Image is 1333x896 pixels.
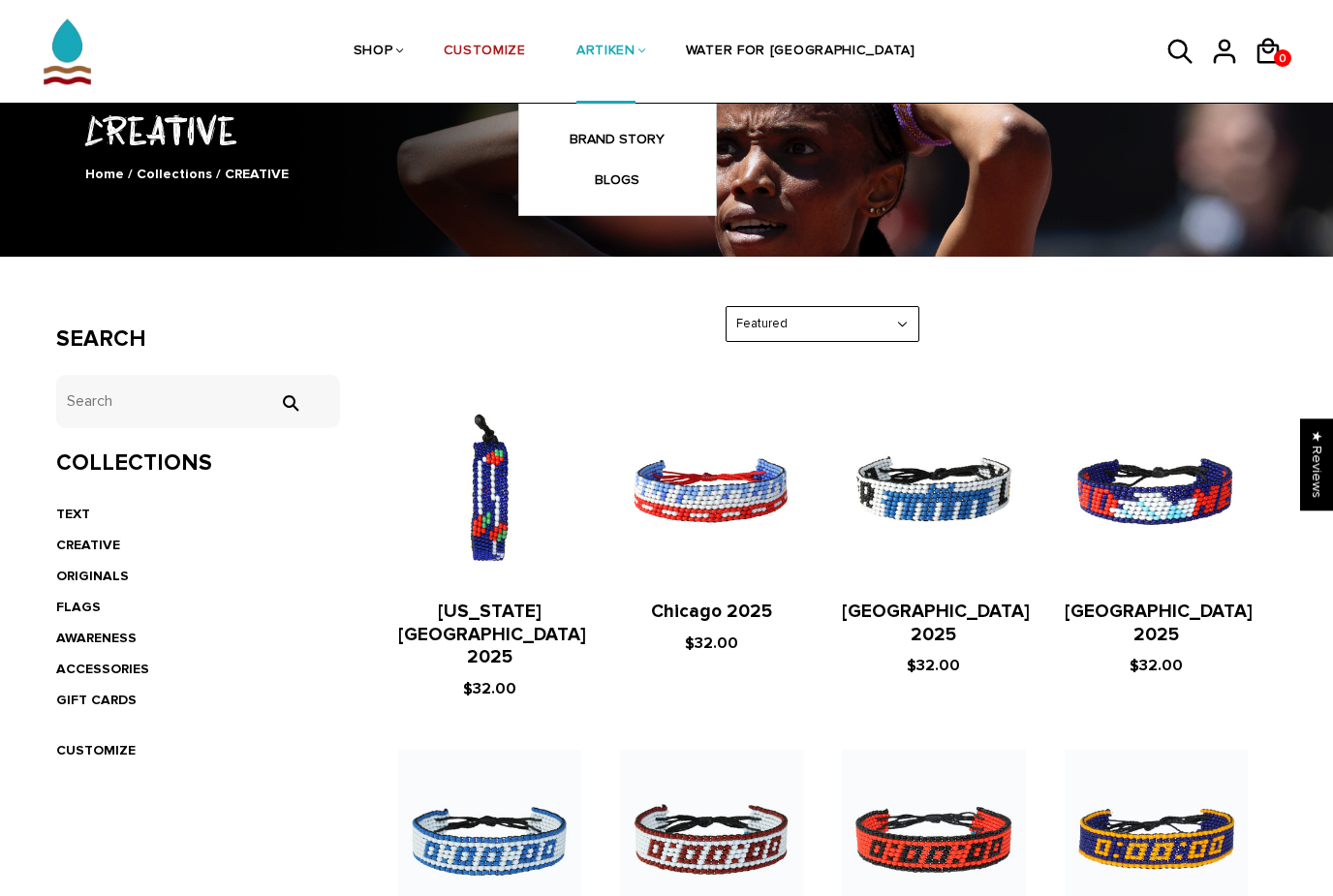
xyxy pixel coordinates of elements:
span: CREATIVE [225,166,289,182]
span: / [216,166,221,182]
a: BLOGS [529,160,706,201]
a: Collections [137,166,212,182]
a: WATER FOR [GEOGRAPHIC_DATA] [686,1,915,104]
a: [US_STATE][GEOGRAPHIC_DATA] 2025 [398,601,586,669]
span: / [128,166,133,182]
a: [GEOGRAPHIC_DATA] 2025 [1065,601,1253,646]
a: AWARENESS [56,630,137,646]
span: 0 [1274,46,1291,71]
a: CREATIVE [56,537,120,553]
h3: Collections [56,449,340,478]
a: TEXT [56,506,90,522]
a: [GEOGRAPHIC_DATA] 2025 [842,601,1030,646]
span: $32.00 [1130,656,1183,675]
a: BRAND STORY [529,119,706,160]
input: Search [270,394,309,412]
input: Search [56,375,340,428]
a: CUSTOMIZE [444,1,526,104]
span: $32.00 [463,679,516,698]
a: CUSTOMIZE [56,742,136,758]
a: GIFT CARDS [56,692,137,708]
a: ACCESSORIES [56,661,149,677]
a: ORIGINALS [56,568,129,584]
a: FLAGS [56,599,101,615]
a: Chicago 2025 [651,601,772,623]
a: Home [85,166,124,182]
a: ARTIKEN [576,1,635,104]
a: 0 [1274,49,1291,67]
span: $32.00 [685,633,738,653]
h1: CREATIVE [56,104,1277,155]
h3: Search [56,325,340,354]
div: Click to open Judge.me floating reviews tab [1300,418,1333,510]
span: $32.00 [907,656,960,675]
a: SHOP [354,1,393,104]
